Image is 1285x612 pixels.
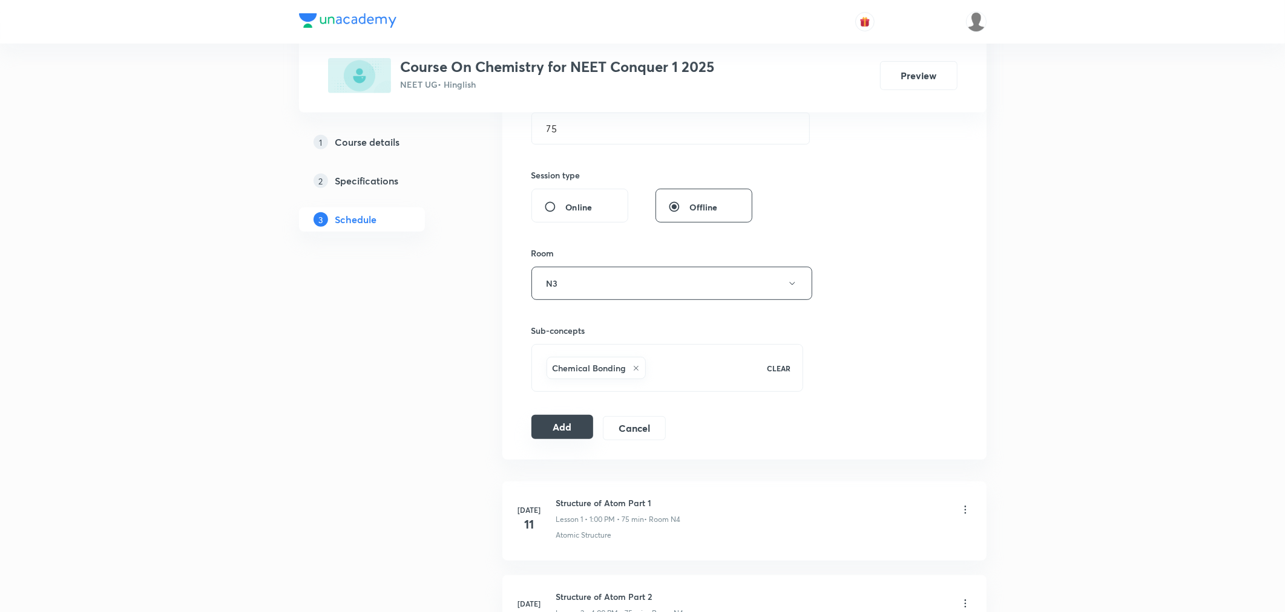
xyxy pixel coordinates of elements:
[518,598,542,609] h6: [DATE]
[335,174,399,188] h5: Specifications
[314,212,328,227] p: 3
[531,247,554,259] h6: Room
[335,212,377,227] h5: Schedule
[328,58,391,93] img: 2F90BEB7-A117-42CE-8906-215862628840_plus.png
[314,135,328,149] p: 1
[518,504,542,515] h6: [DATE]
[531,267,812,300] button: N3
[966,11,987,32] img: Vivek Patil
[314,174,328,188] p: 2
[532,113,809,144] input: 75
[299,130,464,154] a: 1Course details
[531,415,594,439] button: Add
[401,78,715,91] p: NEET UG • Hinglish
[518,515,542,533] h4: 11
[531,169,580,181] h6: Session type
[645,514,681,525] p: • Room N4
[556,590,684,603] h6: Structure of Atom Part 2
[335,135,400,149] h5: Course details
[767,363,790,374] p: CLEAR
[859,16,870,27] img: avatar
[299,13,396,28] img: Company Logo
[880,61,958,90] button: Preview
[556,496,681,509] h6: Structure of Atom Part 1
[603,416,665,440] button: Cancel
[531,324,804,337] h6: Sub-concepts
[299,169,464,193] a: 2Specifications
[855,12,875,31] button: avatar
[299,13,396,31] a: Company Logo
[553,362,626,374] h6: Chemical Bonding
[690,201,718,213] span: Offline
[566,201,593,213] span: Online
[556,530,612,541] p: Atomic Structure
[401,58,715,76] h3: Course On Chemistry for NEET Conquer 1 2025
[556,514,645,525] p: Lesson 1 • 1:00 PM • 75 min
